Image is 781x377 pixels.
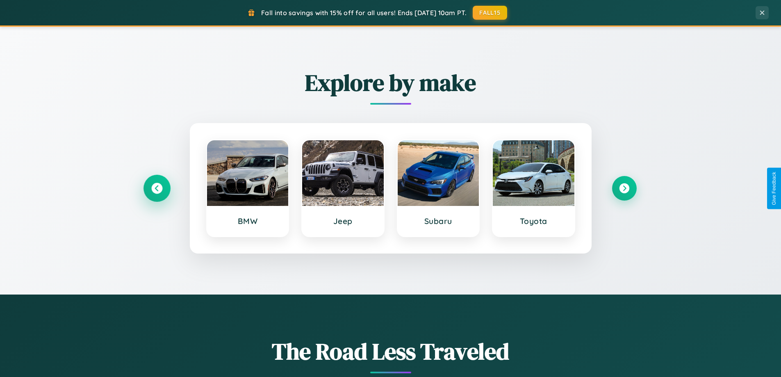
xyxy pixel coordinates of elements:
[310,216,376,226] h3: Jeep
[501,216,566,226] h3: Toyota
[406,216,471,226] h3: Subaru
[473,6,507,20] button: FALL15
[145,336,637,367] h1: The Road Less Traveled
[215,216,280,226] h3: BMW
[771,172,777,205] div: Give Feedback
[261,9,467,17] span: Fall into savings with 15% off for all users! Ends [DATE] 10am PT.
[145,67,637,98] h2: Explore by make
